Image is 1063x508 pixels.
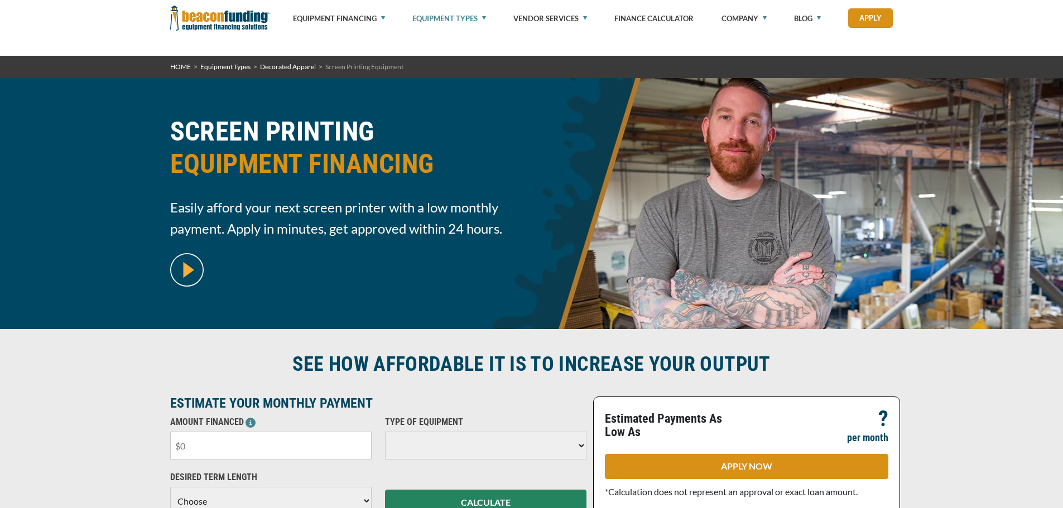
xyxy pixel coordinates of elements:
[848,8,893,28] a: Apply
[605,412,740,439] p: Estimated Payments As Low As
[605,486,858,497] span: *Calculation does not represent an approval or exact loan amount.
[170,115,525,188] h1: SCREEN PRINTING
[170,197,525,239] span: Easily afford your next screen printer with a low monthly payment. Apply in minutes, get approved...
[170,253,204,287] img: video modal pop-up play button
[200,62,251,71] a: Equipment Types
[878,412,888,425] p: ?
[170,415,372,429] p: AMOUNT FINANCED
[260,62,316,71] a: Decorated Apparel
[385,415,586,429] p: TYPE OF EQUIPMENT
[170,351,893,377] h2: SEE HOW AFFORDABLE IT IS TO INCREASE YOUR OUTPUT
[170,432,372,459] input: $0
[170,396,586,410] p: ESTIMATE YOUR MONTHLY PAYMENT
[847,431,888,444] p: per month
[170,471,372,484] p: DESIRED TERM LENGTH
[170,148,525,180] span: EQUIPMENT FINANCING
[325,62,403,71] span: Screen Printing Equipment
[605,454,888,479] a: APPLY NOW
[170,62,191,71] a: HOME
